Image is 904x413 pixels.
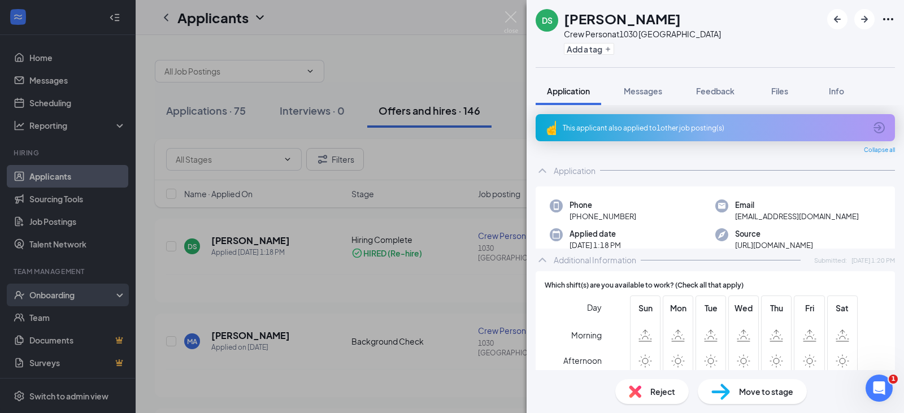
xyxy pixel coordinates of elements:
[866,375,893,402] iframe: Intercom live chat
[668,302,688,314] span: Mon
[570,211,636,222] span: [PHONE_NUMBER]
[536,164,549,177] svg: ChevronUp
[564,43,614,55] button: PlusAdd a tag
[564,9,681,28] h1: [PERSON_NAME]
[545,280,744,291] span: Which shift(s) are you available to work? (Check all that apply)
[831,12,844,26] svg: ArrowLeftNew
[696,86,734,96] span: Feedback
[536,253,549,267] svg: ChevronUp
[564,28,721,40] div: Crew Person at 1030 [GEOGRAPHIC_DATA]
[570,228,621,240] span: Applied date
[799,302,820,314] span: Fri
[587,301,602,314] span: Day
[864,146,895,155] span: Collapse all
[739,385,793,398] span: Move to stage
[701,302,721,314] span: Tue
[872,121,886,134] svg: ArrowCircle
[570,240,621,251] span: [DATE] 1:18 PM
[735,228,813,240] span: Source
[547,86,590,96] span: Application
[854,9,875,29] button: ArrowRight
[605,46,611,53] svg: Plus
[735,240,813,251] span: [URL][DOMAIN_NAME]
[851,255,895,265] span: [DATE] 1:20 PM
[624,86,662,96] span: Messages
[563,123,866,133] div: This applicant also applied to 1 other job posting(s)
[735,199,859,211] span: Email
[889,375,898,384] span: 1
[858,12,871,26] svg: ArrowRight
[766,302,786,314] span: Thu
[733,302,754,314] span: Wed
[827,9,847,29] button: ArrowLeftNew
[635,302,655,314] span: Sun
[881,12,895,26] svg: Ellipses
[771,86,788,96] span: Files
[650,385,675,398] span: Reject
[814,255,847,265] span: Submitted:
[570,199,636,211] span: Phone
[571,325,602,345] span: Morning
[542,15,553,26] div: DS
[554,165,596,176] div: Application
[832,302,853,314] span: Sat
[735,211,859,222] span: [EMAIL_ADDRESS][DOMAIN_NAME]
[563,350,602,371] span: Afternoon
[829,86,844,96] span: Info
[554,254,636,266] div: Additional Information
